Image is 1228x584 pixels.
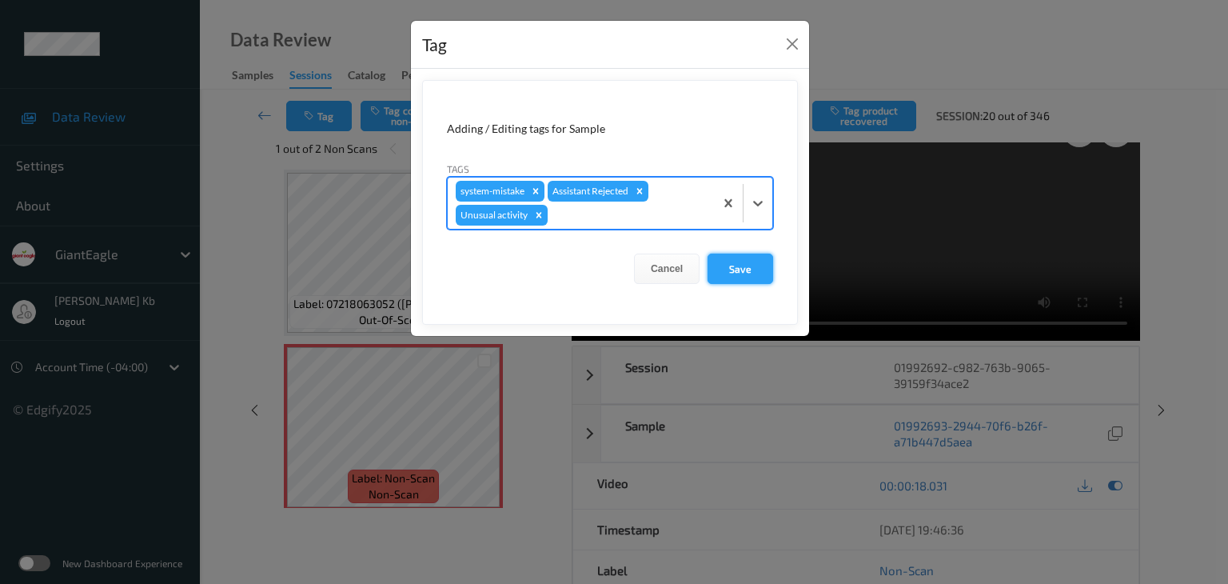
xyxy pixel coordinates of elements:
[527,181,544,202] div: Remove system-mistake
[447,162,469,176] label: Tags
[456,181,527,202] div: system-mistake
[634,254,700,284] button: Cancel
[708,254,773,284] button: Save
[447,121,773,137] div: Adding / Editing tags for Sample
[631,181,648,202] div: Remove Assistant Rejected
[456,205,530,226] div: Unusual activity
[781,33,803,55] button: Close
[422,32,447,58] div: Tag
[548,181,631,202] div: Assistant Rejected
[530,205,548,226] div: Remove Unusual activity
